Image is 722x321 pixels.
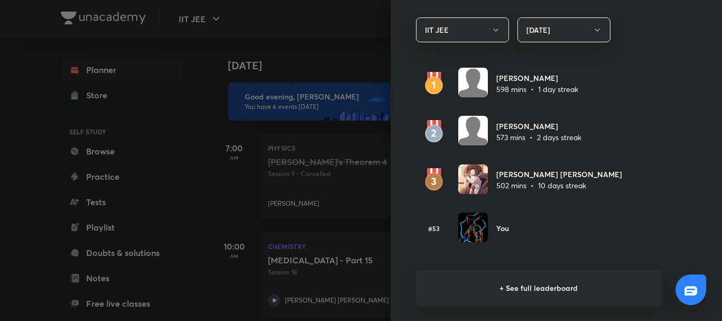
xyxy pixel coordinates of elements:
[416,270,661,306] h6: + See full leaderboard
[496,132,581,143] p: 573 mins • 2 days streak
[496,223,509,234] h6: You
[517,17,610,42] button: [DATE]
[416,72,452,95] img: rank1.svg
[496,169,622,180] h6: [PERSON_NAME] [PERSON_NAME]
[458,116,488,145] img: Avatar
[458,68,488,97] img: Avatar
[458,213,488,242] img: Avatar
[496,180,622,191] p: 502 mins • 10 days streak
[458,164,488,194] img: Avatar
[416,168,452,191] img: rank3.svg
[496,121,581,132] h6: [PERSON_NAME]
[496,84,578,95] p: 598 mins • 1 day streak
[416,224,452,233] h6: #53
[416,120,452,143] img: rank2.svg
[416,17,509,42] button: IIT JEE
[496,72,578,84] h6: [PERSON_NAME]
